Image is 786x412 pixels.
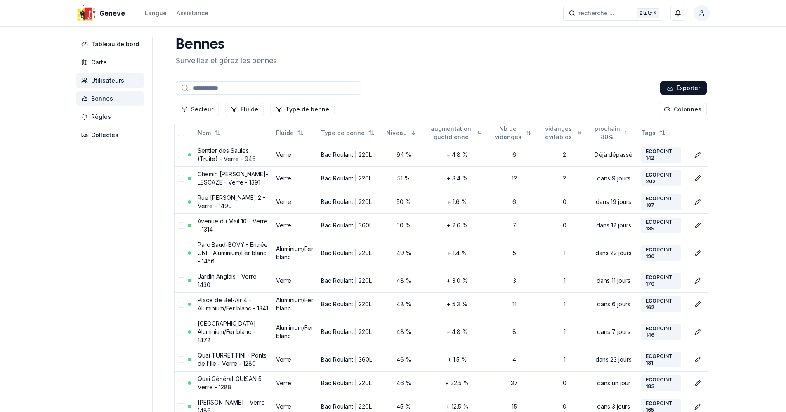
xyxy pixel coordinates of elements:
[321,129,365,137] span: Type de benne
[178,175,184,182] button: select-row
[76,91,147,106] a: Bennes
[488,126,536,140] button: Not sorted. Click to sort ascending.
[543,328,586,336] div: 1
[641,296,682,312] div: ECOPOINT 162
[386,379,422,387] div: 46 %
[76,3,96,23] img: Geneve Logo
[659,103,707,116] button: Cocher les colonnes
[543,355,586,364] div: 1
[493,249,536,257] div: 5
[578,9,614,17] span: recherche ...
[76,73,147,88] a: Utilisateurs
[493,300,536,308] div: 11
[273,166,318,190] td: Verre
[428,151,486,159] div: + 4.8 %
[91,95,113,103] span: Bennes
[428,125,474,141] span: augmentation quotidienne
[178,301,184,308] button: select-row
[76,8,128,18] a: Geneve
[273,190,318,213] td: Verre
[198,352,267,367] a: Quai TURRETTINI - Ponts de l'Ile - Verre - 1280
[428,249,486,257] div: + 1.4 %
[198,273,261,288] a: Jardin Anglais - Verre - 1430
[198,147,256,162] a: Sentier des Saules (Truite) - Verre - 946
[178,152,184,158] button: select-row
[178,380,184,386] button: select-row
[428,300,486,308] div: + 5.3 %
[593,151,635,159] div: Déjà dépassé
[423,126,486,140] button: Not sorted. Click to sort ascending.
[273,371,318,395] td: Verre
[318,237,383,269] td: Bac Roulant | 220L
[76,109,147,124] a: Règles
[641,352,682,367] div: ECOPOINT 181
[641,194,682,210] div: ECOPOINT 187
[588,126,635,140] button: Not sorted. Click to sort ascending.
[593,403,635,411] div: dans 3 jours
[493,221,536,230] div: 7
[386,151,422,159] div: 94 %
[493,403,536,411] div: 15
[493,379,536,387] div: 37
[273,292,318,316] td: Aluminium/Fer blanc
[493,328,536,336] div: 8
[381,126,422,140] button: Sorted descending. Click to sort ascending.
[176,55,277,66] p: Surveillez et gérez les bennes
[543,403,586,411] div: 0
[428,277,486,285] div: + 3.0 %
[145,9,167,17] div: Langue
[178,130,184,136] button: select-all
[318,190,383,213] td: Bac Roulant | 220L
[198,218,268,233] a: Avenue du Mail 10 - Verre - 1314
[641,129,656,137] span: Tags
[386,328,422,336] div: 48 %
[273,348,318,371] td: Verre
[493,174,536,182] div: 12
[641,170,682,186] div: ECOPOINT 202
[428,355,486,364] div: + 1.5 %
[198,170,268,186] a: Chemin [PERSON_NAME]-LESCAZE - Verre - 1391
[386,300,422,308] div: 48 %
[593,379,635,387] div: dans un jour
[178,277,184,284] button: select-row
[225,103,264,116] button: Filtrer les lignes
[641,147,682,163] div: ECOPOINT 142
[428,379,486,387] div: + 32.5 %
[636,126,670,140] button: Not sorted. Click to sort ascending.
[543,151,586,159] div: 2
[176,103,219,116] button: Filtrer les lignes
[273,143,318,166] td: Verre
[493,355,536,364] div: 4
[198,241,268,265] a: Parc Baud-BOVY - Entrée UNI - Aluminium/Fer blanc - 1456
[428,403,486,411] div: + 12.5 %
[543,300,586,308] div: 1
[178,250,184,256] button: select-row
[386,277,422,285] div: 48 %
[593,221,635,230] div: dans 12 jours
[386,129,407,137] span: Niveau
[198,296,268,312] a: Place de Bel-Air 4 - Aluminium/Fer blanc - 1341
[145,8,167,18] button: Langue
[593,198,635,206] div: dans 19 jours
[593,174,635,182] div: dans 9 jours
[273,316,318,348] td: Aluminium/Fer blanc
[76,55,147,70] a: Carte
[493,125,523,141] span: Nb de vidanges
[318,269,383,292] td: Bac Roulant | 220L
[76,37,147,52] a: Tableau de bord
[641,324,682,340] div: ECOPOINT 146
[543,174,586,182] div: 2
[273,237,318,269] td: Aluminium/Fer blanc
[177,8,208,18] a: Assistance
[543,198,586,206] div: 0
[386,198,422,206] div: 50 %
[428,221,486,230] div: + 2.6 %
[428,174,486,182] div: + 3.4 %
[316,126,380,140] button: Not sorted. Click to sort ascending.
[641,273,682,289] div: ECOPOINT 170
[91,76,124,85] span: Utilisateurs
[198,194,265,209] a: Rue [PERSON_NAME] 2 - Verre - 1490
[318,166,383,190] td: Bac Roulant | 220L
[593,125,621,141] span: prochain 80%
[386,174,422,182] div: 51 %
